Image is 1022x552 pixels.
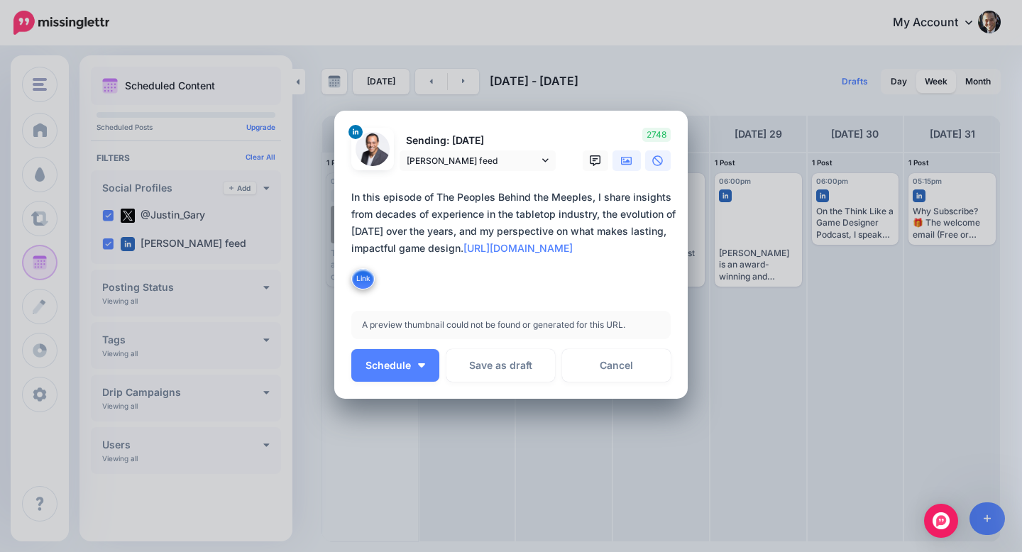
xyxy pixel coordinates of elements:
[400,133,556,149] p: Sending: [DATE]
[400,150,556,171] a: [PERSON_NAME] feed
[418,363,425,368] img: arrow-down-white.png
[642,128,671,142] span: 2748
[366,360,411,370] span: Schedule
[562,349,671,382] a: Cancel
[351,311,671,339] div: A preview thumbnail could not be found or generated for this URL.
[351,268,375,289] button: Link
[924,504,958,538] div: Open Intercom Messenger
[407,153,539,168] span: [PERSON_NAME] feed
[351,349,439,382] button: Schedule
[446,349,555,382] button: Save as draft
[351,189,678,257] div: In this episode of The Peoples Behind the Meeples, I share insights from decades of experience in...
[356,132,390,166] img: 1713975767145-37900.png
